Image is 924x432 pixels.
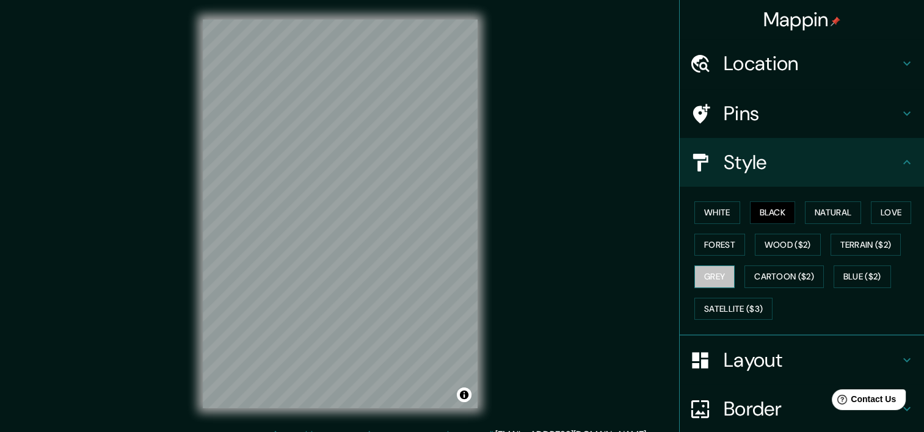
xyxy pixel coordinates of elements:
button: Love [871,201,911,224]
div: Layout [680,336,924,384]
h4: Style [724,150,900,175]
h4: Location [724,51,900,76]
h4: Layout [724,348,900,372]
div: Location [680,39,924,88]
button: Natural [805,201,861,224]
button: Blue ($2) [834,265,891,288]
button: Toggle attribution [457,387,471,402]
button: Grey [694,265,735,288]
h4: Pins [724,101,900,126]
div: Style [680,138,924,187]
canvas: Map [203,20,478,408]
button: Wood ($2) [755,234,821,256]
div: Pins [680,89,924,138]
h4: Border [724,397,900,421]
img: pin-icon.png [831,16,840,26]
button: Terrain ($2) [831,234,901,256]
iframe: Help widget launcher [815,384,911,419]
h4: Mappin [763,7,841,32]
button: Cartoon ($2) [744,265,824,288]
button: White [694,201,740,224]
button: Black [750,201,796,224]
button: Forest [694,234,745,256]
button: Satellite ($3) [694,298,773,320]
